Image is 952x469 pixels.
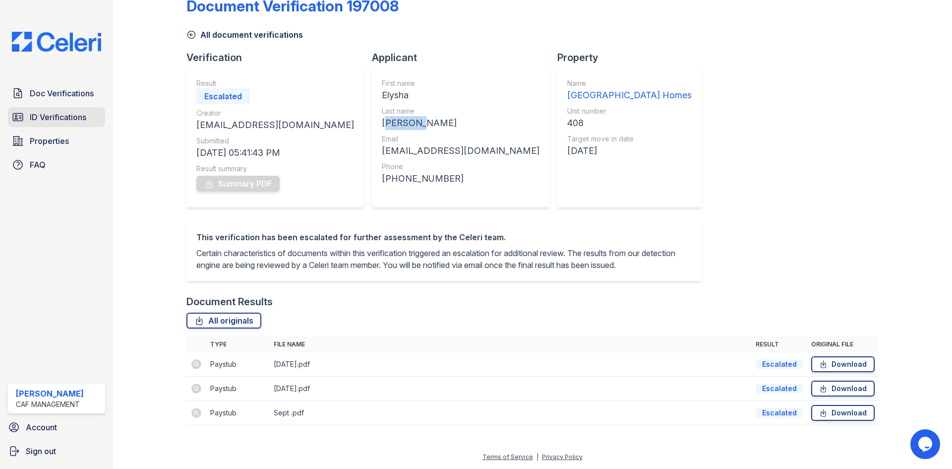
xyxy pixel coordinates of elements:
[206,377,270,401] td: Paystub
[567,134,692,144] div: Target move in date
[752,336,807,352] th: Result
[186,313,261,329] a: All originals
[8,131,105,151] a: Properties
[382,78,539,88] div: First name
[30,87,94,99] span: Doc Verifications
[16,388,84,400] div: [PERSON_NAME]
[8,155,105,175] a: FAQ
[8,83,105,103] a: Doc Verifications
[4,417,109,437] a: Account
[910,429,942,459] iframe: chat widget
[270,352,752,377] td: [DATE].pdf
[536,453,538,461] div: |
[16,400,84,409] div: CAF Management
[811,356,875,372] a: Download
[206,352,270,377] td: Paystub
[270,401,752,425] td: Sept .pdf
[196,88,250,104] div: Escalated
[382,162,539,172] div: Phone
[8,107,105,127] a: ID Verifications
[567,78,692,102] a: Name [GEOGRAPHIC_DATA] Homes
[4,32,109,52] img: CE_Logo_Blue-a8612792a0a2168367f1c8372b55b34899dd931a85d93a1a3d3e32e68fde9ad4.png
[557,51,710,65] div: Property
[206,401,270,425] td: Paystub
[567,106,692,116] div: Unit number
[30,111,86,123] span: ID Verifications
[196,136,354,146] div: Submitted
[382,88,539,102] div: Elysha
[372,51,557,65] div: Applicant
[756,384,803,394] div: Escalated
[196,164,354,174] div: Result summary
[30,159,46,171] span: FAQ
[567,116,692,130] div: 408
[186,51,372,65] div: Verification
[26,445,56,457] span: Sign out
[206,336,270,352] th: Type
[482,453,533,461] a: Terms of Service
[382,134,539,144] div: Email
[270,377,752,401] td: [DATE].pdf
[382,116,539,130] div: [PERSON_NAME]
[4,441,109,461] a: Sign out
[567,88,692,102] div: [GEOGRAPHIC_DATA] Homes
[186,295,273,309] div: Document Results
[186,29,303,41] a: All document verifications
[811,381,875,397] a: Download
[30,135,69,147] span: Properties
[807,336,879,352] th: Original file
[270,336,752,352] th: File name
[567,144,692,158] div: [DATE]
[196,78,354,88] div: Result
[756,408,803,418] div: Escalated
[811,405,875,421] a: Download
[196,231,692,243] div: This verification has been escalated for further assessment by the Celeri team.
[756,359,803,369] div: Escalated
[567,78,692,88] div: Name
[542,453,583,461] a: Privacy Policy
[196,247,692,271] p: Certain characteristics of documents within this verification triggered an escalation for additio...
[382,172,539,186] div: [PHONE_NUMBER]
[382,106,539,116] div: Last name
[196,146,354,160] div: [DATE] 05:41:43 PM
[26,421,57,433] span: Account
[382,144,539,158] div: [EMAIL_ADDRESS][DOMAIN_NAME]
[196,108,354,118] div: Creator
[196,118,354,132] div: [EMAIL_ADDRESS][DOMAIN_NAME]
